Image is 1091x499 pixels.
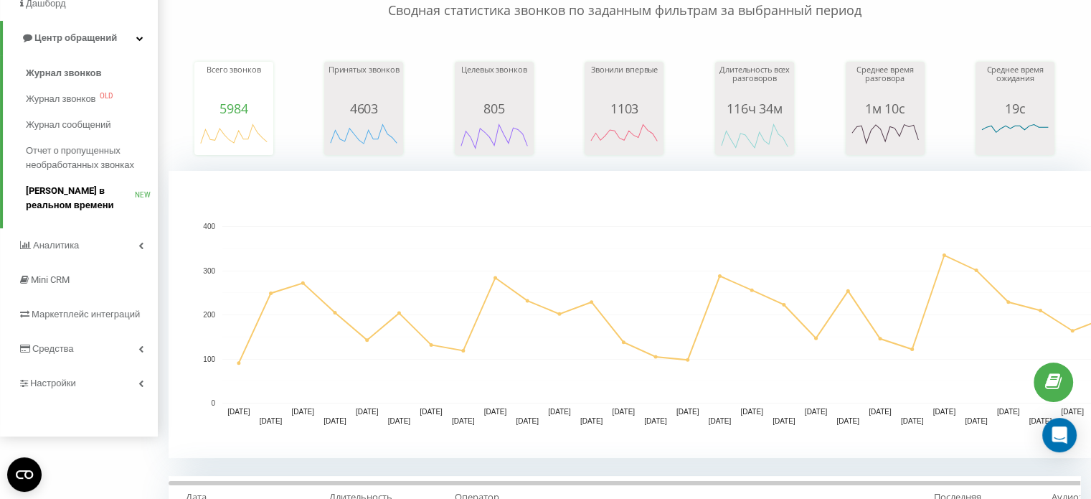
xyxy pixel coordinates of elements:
text: [DATE] [292,408,315,416]
text: 400 [203,223,215,230]
text: [DATE] [548,408,571,416]
text: [DATE] [740,408,763,416]
text: [DATE] [1029,417,1052,425]
text: [DATE] [323,417,346,425]
text: [DATE] [484,408,507,416]
text: [DATE] [933,408,956,416]
a: Журнал звонков [26,60,158,86]
text: [DATE] [901,417,924,425]
svg: A chart. [458,116,530,159]
text: [DATE] [773,417,795,425]
text: [DATE] [709,417,732,425]
span: Маркетплейс интеграций [32,309,140,320]
span: [PERSON_NAME] в реальном времени [26,184,135,213]
text: [DATE] [644,417,667,425]
text: [DATE] [356,408,379,416]
text: [DATE] [260,417,283,425]
div: 805 [458,101,530,116]
span: Средства [32,343,74,354]
text: [DATE] [580,417,603,425]
svg: A chart. [328,116,400,159]
a: Журнал звонковOLD [26,86,158,112]
text: [DATE] [836,417,859,425]
span: Mini CRM [31,274,70,285]
text: 200 [203,311,215,319]
a: Центр обращений [3,21,158,55]
svg: A chart. [198,116,270,159]
text: 300 [203,267,215,275]
span: Настройки [30,378,76,388]
div: Open Intercom Messenger [1042,418,1077,452]
span: Журнал сообщений [26,118,110,132]
text: [DATE] [869,408,892,416]
a: [PERSON_NAME] в реальном времениNEW [26,178,158,218]
a: Журнал сообщений [26,112,158,138]
span: Журнал звонков [26,66,101,80]
div: Целевых звонков [458,65,530,101]
text: [DATE] [420,408,443,416]
span: Журнал звонков [26,92,96,106]
div: 1103 [588,101,660,116]
div: 116ч 34м [719,101,790,116]
svg: A chart. [849,116,921,159]
div: Среднее время ожидания [979,65,1051,101]
text: 0 [211,399,215,407]
div: Звонили впервые [588,65,660,101]
text: [DATE] [227,408,250,416]
div: Принятых звонков [328,65,400,101]
a: Отчет о пропущенных необработанных звонках [26,138,158,178]
text: [DATE] [613,408,636,416]
div: 19с [979,101,1051,116]
span: Отчет о пропущенных необработанных звонках [26,144,151,172]
text: [DATE] [388,417,411,425]
text: [DATE] [676,408,699,416]
svg: A chart. [979,116,1051,159]
text: [DATE] [452,417,475,425]
text: [DATE] [805,408,828,416]
text: [DATE] [997,408,1020,416]
div: Среднее время разговора [849,65,921,101]
text: 100 [203,355,215,363]
svg: A chart. [719,116,790,159]
div: 5984 [198,101,270,116]
text: [DATE] [1061,408,1084,416]
text: [DATE] [516,417,539,425]
svg: A chart. [588,116,660,159]
span: Аналитика [33,240,79,251]
text: [DATE] [965,417,988,425]
div: 1м 10с [849,101,921,116]
div: Всего звонков [198,65,270,101]
span: Центр обращений [34,32,117,43]
div: Длительность всех разговоров [719,65,790,101]
button: Open CMP widget [7,457,42,492]
div: 4603 [328,101,400,116]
